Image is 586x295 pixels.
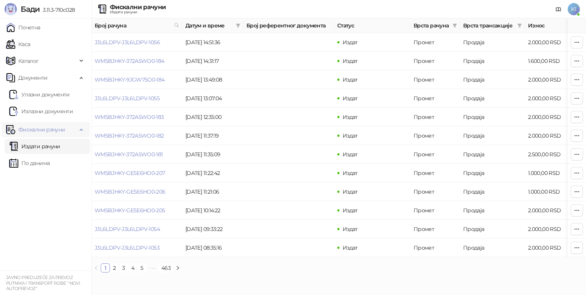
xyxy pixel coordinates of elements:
[460,164,525,183] td: Продаја
[9,87,70,102] a: Ulazni dokumentiУлазни документи
[343,244,358,251] span: Издат
[343,170,358,176] span: Издат
[182,89,243,108] td: [DATE] 13:07:04
[525,108,578,127] td: 2.000,00 RSD
[460,127,525,145] td: Продаја
[525,164,578,183] td: 1.000,00 RSD
[138,264,146,272] a: 5
[95,58,164,64] a: WM5BJHKY-372A5WO0-184
[92,263,101,273] li: Претходна страна
[21,5,40,14] span: Бади
[411,201,460,220] td: Промет
[146,263,159,273] li: Следећих 5 Страна
[460,220,525,239] td: Продаја
[110,263,119,273] li: 2
[173,263,182,273] li: Следећа страна
[6,20,40,35] a: Почетна
[95,95,159,102] a: J3L6LDPV-J3L6LDPV-1055
[460,18,525,33] th: Врста трансакције
[525,71,578,89] td: 2.000,00 RSD
[411,183,460,201] td: Промет
[9,104,73,119] a: Излазни документи
[343,95,358,102] span: Издат
[159,264,173,272] a: 463
[175,266,180,270] span: right
[343,132,358,139] span: Издат
[411,33,460,52] td: Промет
[128,263,137,273] li: 4
[525,183,578,201] td: 1.000,00 RSD
[411,71,460,89] td: Промет
[95,207,165,214] a: WM5BJHKY-GESE6HO0-205
[182,220,243,239] td: [DATE] 09:33:22
[95,21,171,30] span: Број рачуна
[92,127,182,145] td: WM5BJHKY-372A5WO0-182
[18,70,47,85] span: Документи
[463,21,514,30] span: Врста трансакције
[18,53,39,69] span: Каталог
[95,244,159,251] a: J3L6LDPV-J3L6LDPV-1053
[92,220,182,239] td: J3L6LDPV-J3L6LDPV-1054
[101,264,109,272] a: 1
[568,3,580,15] span: K1
[552,3,565,15] a: Документација
[343,188,358,195] span: Издат
[94,266,98,270] span: left
[343,39,358,46] span: Издат
[525,201,578,220] td: 2.000,00 RSD
[110,10,166,14] div: Издати рачуни
[92,239,182,257] td: J3L6LDPV-J3L6LDPV-1053
[40,6,75,13] span: 3.11.3-710c028
[92,89,182,108] td: J3L6LDPV-J3L6LDPV-1055
[343,114,358,120] span: Издат
[525,220,578,239] td: 2.000,00 RSD
[460,33,525,52] td: Продаја
[236,23,240,28] span: filter
[460,145,525,164] td: Продаја
[343,207,358,214] span: Издат
[95,39,160,46] a: J3L6LDPV-J3L6LDPV-1056
[334,18,411,33] th: Статус
[159,263,173,273] li: 463
[460,239,525,257] td: Продаја
[460,201,525,220] td: Продаја
[243,18,334,33] th: Број референтног документа
[101,263,110,273] li: 1
[92,33,182,52] td: J3L6LDPV-J3L6LDPV-1056
[182,239,243,257] td: [DATE] 08:35:16
[525,239,578,257] td: 2.000,00 RSD
[411,127,460,145] td: Промет
[182,33,243,52] td: [DATE] 14:51:36
[234,20,242,31] span: filter
[92,108,182,127] td: WM5BJHKY-372A5WO0-183
[95,188,166,195] a: WM5BJHKY-GESE6HO0-206
[411,239,460,257] td: Промет
[182,164,243,183] td: [DATE] 11:22:42
[411,108,460,127] td: Промет
[411,89,460,108] td: Промет
[182,108,243,127] td: [DATE] 12:35:00
[343,58,358,64] span: Издат
[343,226,358,232] span: Издат
[95,151,163,158] a: WM5BJHKY-372A5WO0-181
[95,170,165,176] a: WM5BJHKY-GESE6HO0-207
[119,264,128,272] a: 3
[525,127,578,145] td: 2.000,00 RSD
[451,20,459,31] span: filter
[110,264,119,272] a: 2
[185,21,233,30] span: Датум и време
[137,263,146,273] li: 5
[173,263,182,273] button: right
[182,201,243,220] td: [DATE] 10:14:22
[95,226,160,232] a: J3L6LDPV-J3L6LDPV-1054
[182,145,243,164] td: [DATE] 11:35:09
[110,4,166,10] div: Фискални рачуни
[460,52,525,71] td: Продаја
[343,151,358,158] span: Издат
[411,164,460,183] td: Промет
[460,183,525,201] td: Продаја
[95,132,164,139] a: WM5BJHKY-372A5WO0-182
[92,52,182,71] td: WM5BJHKY-372A5WO0-184
[6,37,30,52] a: Каса
[343,76,358,83] span: Издат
